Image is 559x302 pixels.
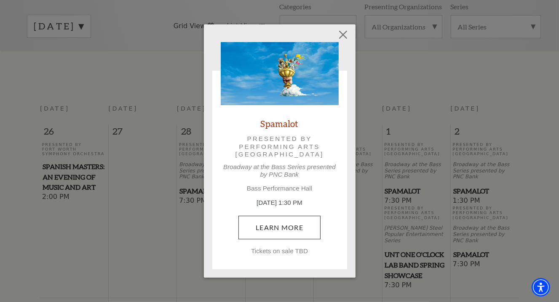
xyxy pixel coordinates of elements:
p: [DATE] 1:30 PM [221,198,339,208]
p: Broadway at the Bass Series presented by PNC Bank [221,163,339,178]
div: Accessibility Menu [532,278,550,297]
a: May 2, 1:30 PM Learn More Tickets on sale TBD [238,216,321,239]
img: Spamalot [221,42,339,105]
a: Spamalot [261,118,299,129]
p: Bass Performance Hall [221,185,339,192]
button: Close [335,26,351,42]
p: Presented by Performing Arts [GEOGRAPHIC_DATA] [233,135,327,158]
p: Tickets on sale TBD [221,247,339,255]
